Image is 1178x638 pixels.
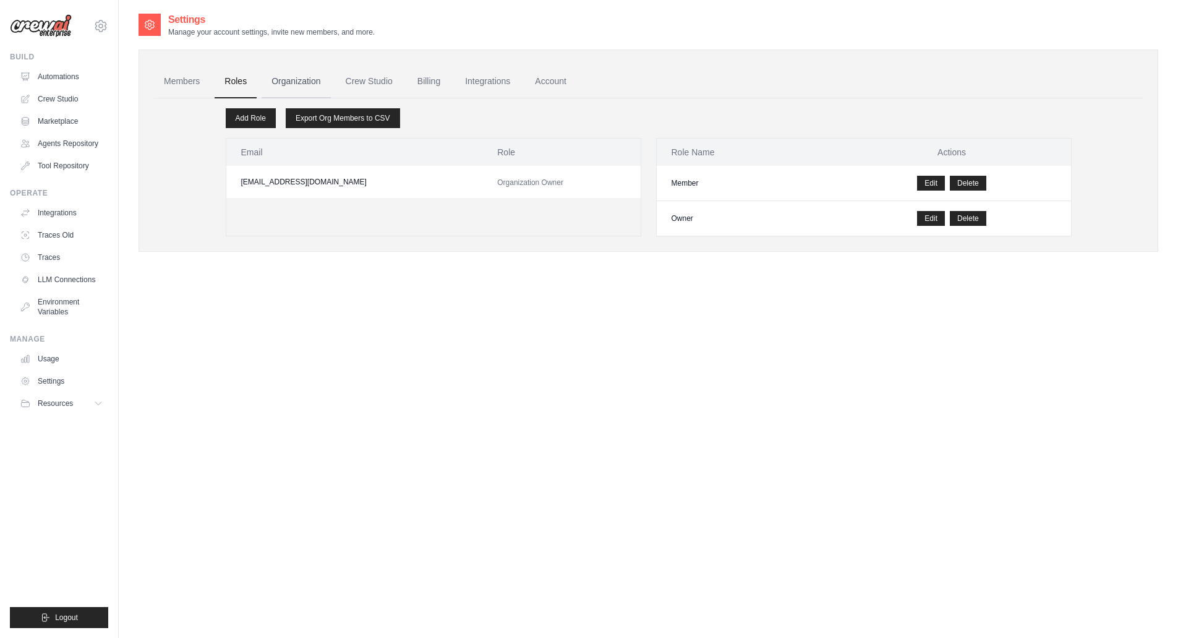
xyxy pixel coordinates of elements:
span: Resources [38,399,73,408]
th: Role [482,139,640,166]
button: Logout [10,607,108,628]
th: Actions [833,139,1071,166]
button: Resources [15,394,108,413]
a: Integrations [455,65,520,98]
img: Logo [10,14,72,38]
a: Members [154,65,210,98]
a: LLM Connections [15,270,108,290]
div: Build [10,52,108,62]
td: Member [657,166,833,201]
a: Crew Studio [15,89,108,109]
a: Settings [15,371,108,391]
button: Delete [950,176,986,191]
a: Tool Repository [15,156,108,176]
a: Traces [15,248,108,267]
td: Owner [657,201,833,236]
a: Agents Repository [15,134,108,153]
a: Traces Old [15,225,108,245]
a: Environment Variables [15,292,108,322]
td: [EMAIL_ADDRESS][DOMAIN_NAME] [226,166,483,198]
a: Add Role [226,108,276,128]
a: Integrations [15,203,108,223]
p: Manage your account settings, invite new members, and more. [168,27,375,37]
span: Logout [55,613,78,623]
th: Role Name [657,139,833,166]
a: Edit [917,176,945,191]
a: Automations [15,67,108,87]
a: Marketplace [15,111,108,131]
a: Roles [215,65,257,98]
a: Billing [408,65,450,98]
a: Crew Studio [336,65,403,98]
button: Delete [950,211,986,226]
h2: Settings [168,12,375,27]
div: Operate [10,188,108,198]
div: Manage [10,334,108,344]
a: Account [525,65,576,98]
a: Edit [917,211,945,226]
span: Organization Owner [497,178,563,187]
a: Usage [15,349,108,369]
a: Export Org Members to CSV [286,108,400,128]
a: Organization [262,65,330,98]
th: Email [226,139,483,166]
